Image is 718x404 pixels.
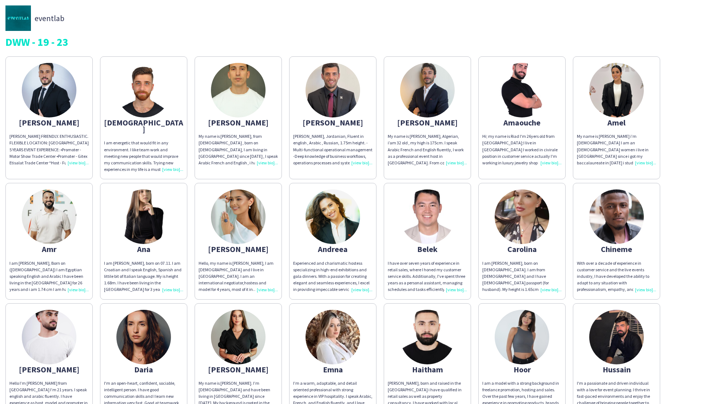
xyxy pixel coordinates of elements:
[482,246,562,252] div: Carolina
[577,246,656,252] div: Chineme
[495,310,549,364] img: thumb-68308b7a0b9ae.jpeg
[293,246,372,252] div: Andreea
[211,310,266,364] img: thumb-662a34d0c430c.jpeg
[9,119,89,126] div: [PERSON_NAME]
[9,133,89,166] div: [PERSON_NAME] FRIENDLY. ENTHUSIASTIC. FLEXIBLE LOCATION: [GEOGRAPHIC_DATA] 5 YEARS EVENT EXPERIEN...
[388,119,467,126] div: [PERSON_NAME]
[577,260,656,293] div: With over a decade of experience in customer service and the live events industry, I have develop...
[104,119,183,132] div: [DEMOGRAPHIC_DATA]
[22,189,76,244] img: thumb-66c1b6852183e.jpeg
[482,133,562,166] div: Hi; my name is Riad I'm 26yers old from [GEOGRAPHIC_DATA];I live in [GEOGRAPHIC_DATA] I worked in...
[482,119,562,126] div: Amaouche
[388,260,467,293] div: I have over seven years of experience in retail sales, where I honed my customer service skills. ...
[577,366,656,373] div: Hussain
[22,63,76,117] img: thumb-6349720a27a28.jpeg
[293,119,372,126] div: [PERSON_NAME]
[306,63,360,117] img: thumb-6588cba4d6871.jpeg
[199,119,278,126] div: [PERSON_NAME]
[293,133,372,166] div: [PERSON_NAME], Jordanian, Fluent in english , Arabic , Russian, 1.75m height. -Multi-functional o...
[211,63,266,117] img: thumb-6810520befbf7.jpeg
[9,246,89,252] div: Amr
[199,260,278,293] div: Hello, my name is [PERSON_NAME], I am [DEMOGRAPHIC_DATA] and I live in [GEOGRAPHIC_DATA]. I am an...
[116,310,171,364] img: thumb-a3aa1708-8b7e-4678-bafe-798ea0816525.jpg
[589,63,644,117] img: thumb-85a0d063-5372-414b-9cb5-d96135843d2d.jpg
[199,366,278,373] div: [PERSON_NAME]
[104,366,183,373] div: Daria
[104,260,183,293] div: I am [PERSON_NAME], born on 07.11. I am Croatian and I speak English, Spanish and littile bit of ...
[9,260,89,293] div: I am [PERSON_NAME], Born on ([DEMOGRAPHIC_DATA]) I am Egyptian speaking English and Arabic I have...
[577,119,656,126] div: Amel
[116,63,171,117] img: thumb-63ba97a947f41.jpeg
[388,133,467,166] div: My name is [PERSON_NAME], Algerian, i’am 32 old , my high is 175cm. I speak Arabic French and Eng...
[293,366,372,373] div: Emna
[116,189,171,244] img: thumb-6775550e4b30c.png
[306,189,360,244] img: thumb-d7984212-e1b2-46ba-aaf0-9df4602df6eb.jpg
[293,260,372,293] div: Experienced and charismatic hostess specializing in high-end exhibitions and gala dinners. With a...
[199,246,278,252] div: [PERSON_NAME]
[211,189,266,244] img: thumb-b2261deb-6bfa-41a3-8e02-d0eab6ccd288.jpg
[199,133,278,166] div: My name is [PERSON_NAME], from [DEMOGRAPHIC_DATA] , born on [DEMOGRAPHIC_DATA], I am living in [G...
[22,310,76,364] img: thumb-bdfcdad9-b945-4dc0-9ba9-75ae44a092d5.jpg
[9,366,89,373] div: [PERSON_NAME]
[306,310,360,364] img: thumb-687bdb9637145.jpeg
[400,310,455,364] img: thumb-67e4d57c322ab.jpeg
[400,63,455,117] img: thumb-685bf4662badf.jpg
[35,15,64,21] span: eventlab
[577,133,656,166] div: My name is [PERSON_NAME] i’m [DEMOGRAPHIC_DATA] I am an [DEMOGRAPHIC_DATA] women i live in [GEOGR...
[5,5,31,31] img: thumb-47240bf0-e486-4671-805d-2785c1cd402d.jpg
[400,189,455,244] img: thumb-68c08cf500b31.jpeg
[104,246,183,252] div: Ana
[589,189,644,244] img: thumb-620e1f2bc65fb.jpg
[388,366,467,373] div: Haitham
[104,140,183,173] div: I am energetic that would fit in any environment. I like team work and meeting new people that wo...
[482,260,562,293] div: I am [PERSON_NAME], born on [DEMOGRAPHIC_DATA]. I am from [DEMOGRAPHIC_DATA] and I have [DEMOGRAP...
[495,63,549,117] img: thumb-670699d57cb00.jpeg
[388,246,467,252] div: Belek
[482,366,562,373] div: Hoor
[5,36,713,47] div: DWW - 19 - 23
[589,310,644,364] img: thumb-2515096a-1237-4e11-847e-ef6f4d90c0ca.jpg
[495,189,549,244] img: thumb-6892b9fc38a99.jpeg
